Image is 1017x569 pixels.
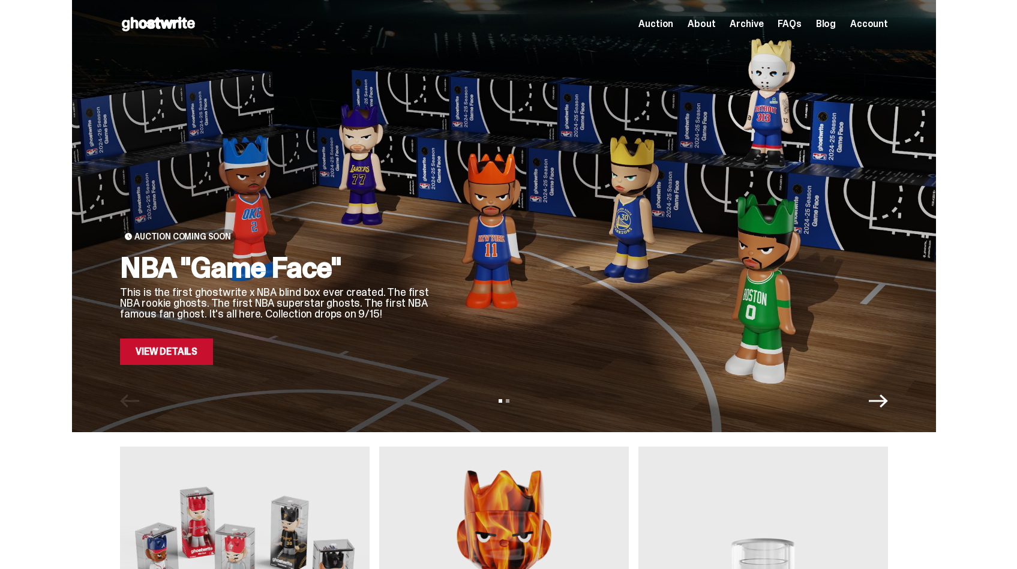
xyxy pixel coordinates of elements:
[730,19,763,29] a: Archive
[134,232,231,241] span: Auction Coming Soon
[816,19,836,29] a: Blog
[506,399,509,403] button: View slide 2
[638,19,673,29] a: Auction
[778,19,801,29] a: FAQs
[869,391,888,411] button: Next
[850,19,888,29] a: Account
[688,19,715,29] a: About
[499,399,502,403] button: View slide 1
[120,253,432,282] h2: NBA "Game Face"
[120,287,432,319] p: This is the first ghostwrite x NBA blind box ever created. The first NBA rookie ghosts. The first...
[120,339,213,365] a: View Details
